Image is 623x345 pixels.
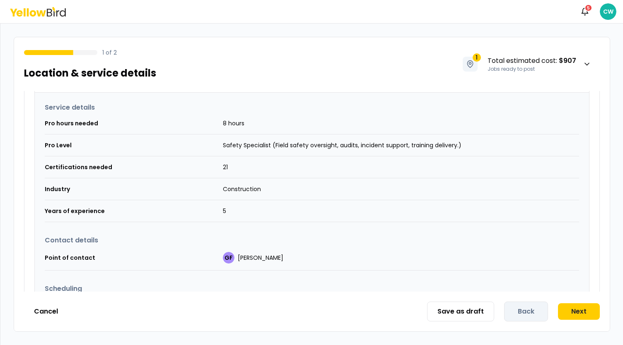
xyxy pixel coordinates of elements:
span: [PERSON_NAME] [238,254,283,262]
button: Next [558,303,600,320]
p: 5 [223,207,579,215]
strong: $907 [559,56,576,65]
h1: Location & service details [24,67,156,80]
td: Pro Level [45,134,223,156]
td: Point of contact [45,245,223,271]
p: 2 1 [223,163,579,171]
td: Industry [45,178,223,200]
span: Jobs ready to post [488,66,535,72]
span: 1 [473,53,481,62]
p: 1 of 2 [102,48,117,57]
td: Years of experience [45,200,223,222]
td: Pro hours needed [45,113,223,134]
p: 8 hours [223,119,579,127]
div: 5 [584,4,592,12]
button: 1Total estimated cost: $907Jobs ready to post [454,47,600,81]
td: Certifications needed [45,156,223,178]
p: Construction [223,185,579,193]
span: CW [600,3,616,20]
p: Safety Specialist (Field safety oversight, audits, incident support, training delivery.) [223,141,579,149]
h3: Scheduling [45,284,579,294]
button: Save as draft [427,302,494,321]
h3: Contact details [45,235,579,245]
span: GF [223,252,234,264]
div: [STREET_ADDRESS][PERSON_NAME]$907.00Edit [35,93,589,325]
h3: Service details [45,103,579,113]
button: 5 [577,3,593,20]
span: Total estimated cost : [488,56,576,66]
button: Cancel [24,303,68,320]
